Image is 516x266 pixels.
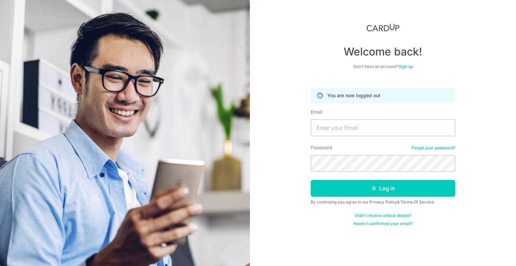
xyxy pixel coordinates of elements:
[399,64,413,69] a: Sign up
[353,221,413,226] a: Haven't confirmed your email?
[327,92,380,99] p: You are now logged out
[311,119,455,136] input: Enter your Email
[355,213,411,218] a: Didn't receive unlock details?
[311,199,455,205] div: By continuing you agree to our &
[367,24,399,32] img: CardUp Logo
[400,199,434,204] a: Terms Of Service
[311,64,455,69] div: Don’t have an account?
[412,145,455,151] a: Forgot your password?
[370,199,397,204] a: Privacy Policy
[311,180,455,197] button: Log in
[311,109,322,115] label: Email
[311,144,332,151] label: Password
[311,45,455,59] h4: Welcome back!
